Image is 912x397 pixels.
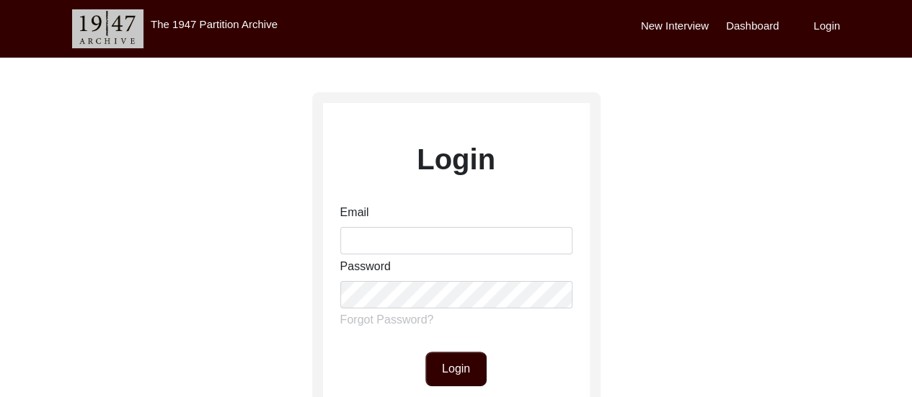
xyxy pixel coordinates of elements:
[340,258,391,275] label: Password
[641,18,709,35] label: New Interview
[340,204,369,221] label: Email
[726,18,779,35] label: Dashboard
[72,9,143,48] img: header-logo.png
[813,18,840,35] label: Login
[151,18,278,30] label: The 1947 Partition Archive
[340,311,434,329] label: Forgot Password?
[425,352,487,386] button: Login
[417,138,495,181] label: Login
